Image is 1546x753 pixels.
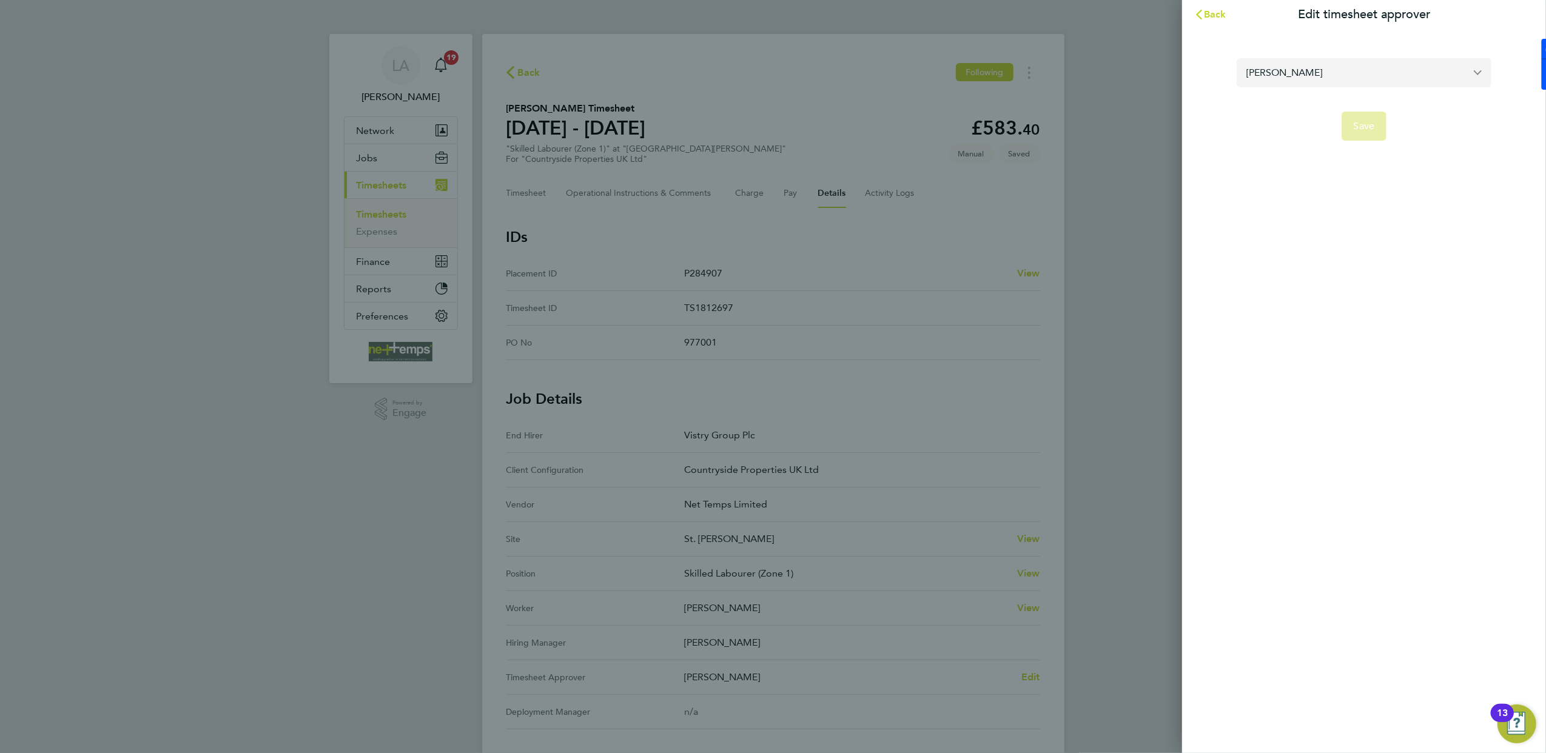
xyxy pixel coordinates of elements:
span: Back [1204,8,1226,20]
input: Select an approver [1237,58,1491,87]
button: Open Resource Center, 13 new notifications [1497,704,1536,743]
div: 13 [1497,713,1508,729]
button: Back [1182,2,1238,27]
p: Edit timesheet approver [1298,6,1430,23]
